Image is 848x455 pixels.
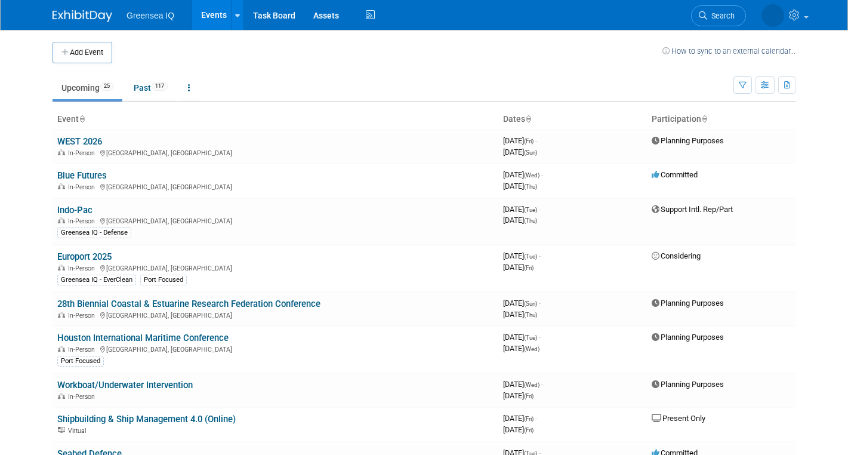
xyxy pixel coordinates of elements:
span: [DATE] [503,216,537,225]
span: (Tue) [524,334,537,341]
span: (Sun) [524,149,537,156]
span: Planning Purposes [652,380,724,389]
span: [DATE] [503,136,537,145]
img: ExhibitDay [53,10,112,22]
span: [DATE] [503,310,537,319]
img: In-Person Event [58,312,65,318]
img: Virtual Event [58,427,65,433]
div: Port Focused [57,356,104,367]
span: (Thu) [524,183,537,190]
span: - [541,170,543,179]
a: Workboat/Underwater Intervention [57,380,193,391]
th: Event [53,109,498,130]
span: [DATE] [503,182,537,190]
span: - [539,299,541,308]
span: (Sun) [524,300,537,307]
span: Committed [652,170,698,179]
th: Participation [647,109,795,130]
div: [GEOGRAPHIC_DATA], [GEOGRAPHIC_DATA] [57,216,494,225]
a: Europort 2025 [57,251,112,262]
span: [DATE] [503,333,541,342]
span: [DATE] [503,147,537,156]
span: In-Person [68,183,98,191]
span: [DATE] [503,251,541,260]
span: [DATE] [503,170,543,179]
a: Blue Futures [57,170,107,181]
span: Planning Purposes [652,299,724,308]
a: 28th Biennial Coastal & Estuarine Research Federation Conference [57,299,320,309]
span: - [541,380,543,389]
span: (Fri) [524,393,534,399]
span: Virtual [68,427,90,435]
span: (Fri) [524,265,534,271]
span: In-Person [68,217,98,225]
img: In-Person Event [58,265,65,270]
span: [DATE] [503,391,534,400]
a: Upcoming25 [53,76,122,99]
span: - [539,205,541,214]
th: Dates [498,109,647,130]
span: (Thu) [524,312,537,318]
span: - [539,251,541,260]
a: S​hipbuilding & Ship Management 4.0 (Online) [57,414,236,425]
div: [GEOGRAPHIC_DATA], [GEOGRAPHIC_DATA] [57,263,494,272]
span: [DATE] [503,263,534,272]
span: [DATE] [503,205,541,214]
span: Greensea IQ [127,11,174,20]
span: - [535,136,537,145]
span: (Wed) [524,172,539,179]
a: How to sync to an external calendar... [662,47,795,56]
span: - [539,333,541,342]
span: Present Only [652,414,705,423]
a: Past117 [125,76,177,99]
button: Add Event [53,42,112,63]
a: WEST 2026 [57,136,102,147]
img: In-Person Event [58,183,65,189]
span: (Fri) [524,427,534,434]
span: In-Person [68,346,98,353]
span: [DATE] [503,344,539,353]
span: In-Person [68,393,98,401]
span: - [535,414,537,423]
span: [DATE] [503,414,537,423]
div: [GEOGRAPHIC_DATA], [GEOGRAPHIC_DATA] [57,310,494,319]
span: (Wed) [524,382,539,388]
a: Indo-Pac [57,205,92,216]
span: Search [707,11,735,20]
span: (Fri) [524,138,534,145]
span: Considering [652,251,701,260]
div: [GEOGRAPHIC_DATA], [GEOGRAPHIC_DATA] [57,147,494,157]
span: 25 [100,82,113,91]
span: (Wed) [524,346,539,352]
div: [GEOGRAPHIC_DATA], [GEOGRAPHIC_DATA] [57,182,494,191]
span: Support Intl. Rep/Part [652,205,733,214]
a: Search [691,5,746,26]
img: In-Person Event [58,217,65,223]
span: (Tue) [524,253,537,260]
a: Sort by Participation Type [701,114,707,124]
span: 117 [152,82,168,91]
img: In-Person Event [58,346,65,352]
span: (Fri) [524,416,534,422]
span: In-Person [68,149,98,157]
a: Houston International Maritime Conference [57,333,229,343]
span: (Thu) [524,217,537,224]
span: (Tue) [524,207,537,213]
img: Lindsey Keller [761,4,784,27]
a: Sort by Event Name [79,114,85,124]
div: Port Focused [140,275,187,285]
span: In-Person [68,265,98,272]
div: Greensea IQ - EverClean [57,275,136,285]
span: [DATE] [503,380,543,389]
img: In-Person Event [58,393,65,399]
div: [GEOGRAPHIC_DATA], [GEOGRAPHIC_DATA] [57,344,494,353]
span: In-Person [68,312,98,319]
span: Planning Purposes [652,333,724,342]
span: [DATE] [503,425,534,434]
div: Greensea IQ - Defense [57,227,131,238]
span: Planning Purposes [652,136,724,145]
a: Sort by Start Date [525,114,531,124]
span: [DATE] [503,299,541,308]
img: In-Person Event [58,149,65,155]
